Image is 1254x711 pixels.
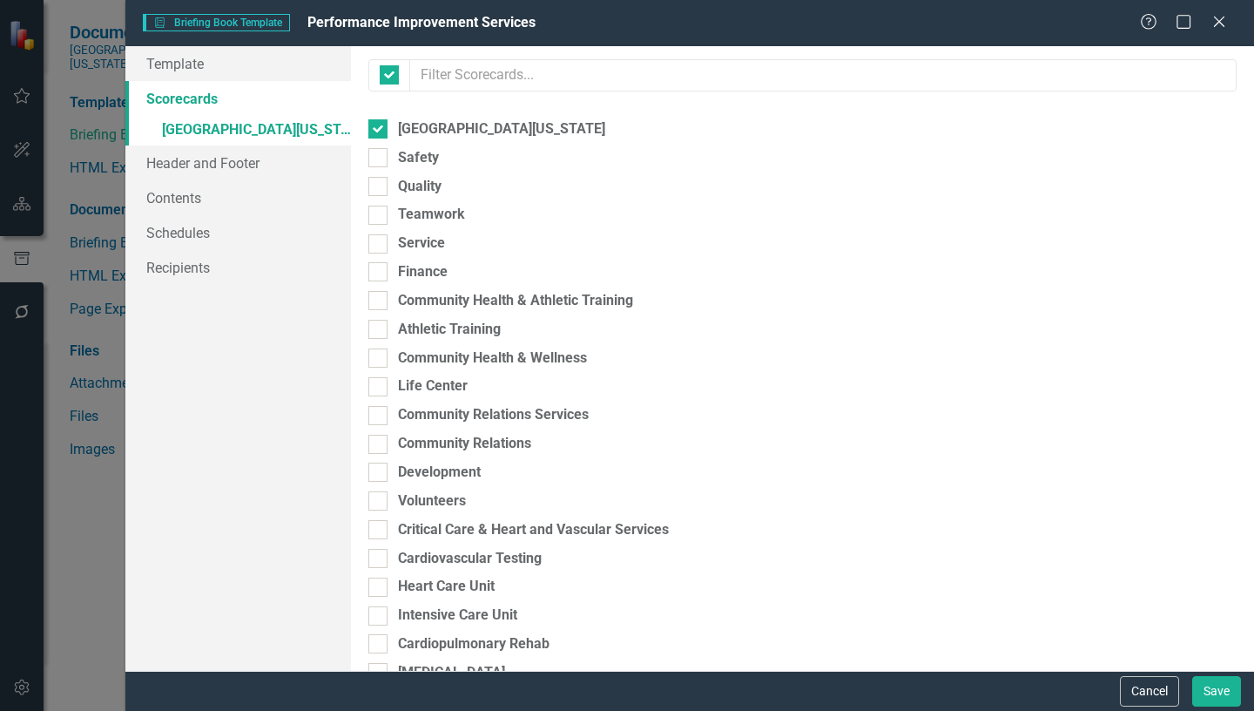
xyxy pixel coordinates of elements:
span: Briefing Book Template [143,14,290,31]
div: Community Relations [398,434,531,454]
div: Quality [398,177,442,197]
a: Schedules [125,215,351,250]
div: [GEOGRAPHIC_DATA][US_STATE] [398,119,605,139]
div: Safety [398,148,439,168]
input: Filter Scorecards... [409,59,1237,91]
span: Performance Improvement Services [307,14,536,30]
div: Critical Care & Heart and Vascular Services [398,520,669,540]
div: Heart Care Unit [398,577,495,597]
button: Cancel [1120,676,1179,707]
div: Intensive Care Unit [398,606,517,626]
button: Save [1192,676,1241,707]
div: Development [398,463,481,483]
div: Athletic Training [398,320,501,340]
div: Life Center [398,376,468,396]
div: Teamwork [398,205,465,225]
div: Service [398,234,445,254]
div: Volunteers [398,491,466,511]
div: [MEDICAL_DATA] [398,663,505,683]
div: Cardiovascular Testing [398,549,542,569]
a: Header and Footer [125,146,351,180]
a: Recipients [125,250,351,285]
a: [GEOGRAPHIC_DATA][US_STATE] [125,116,351,146]
div: Cardiopulmonary Rehab [398,634,549,654]
a: Contents [125,180,351,215]
div: Community Health & Wellness [398,349,587,369]
a: Template [125,46,351,81]
div: Finance [398,262,448,282]
a: Scorecards [125,81,351,116]
div: Community Relations Services [398,405,589,425]
div: Community Health & Athletic Training [398,291,633,311]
